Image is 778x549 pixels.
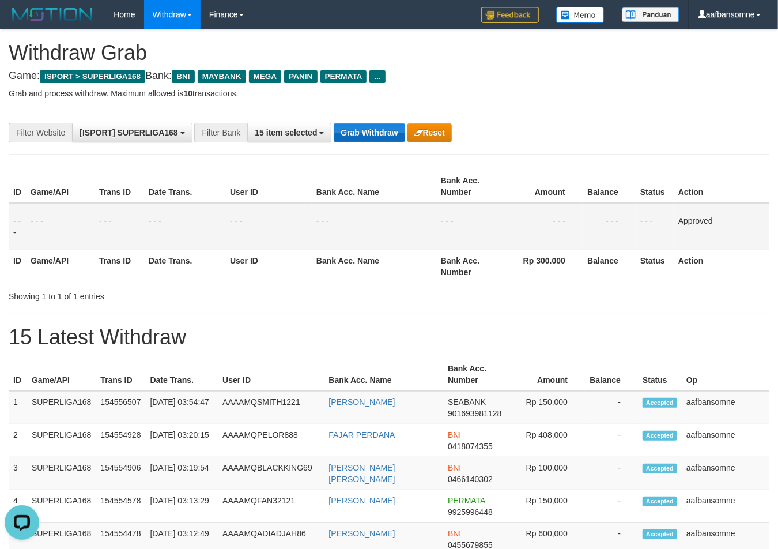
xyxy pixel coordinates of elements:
[144,250,225,283] th: Date Trans.
[448,430,461,439] span: BNI
[9,42,769,65] h1: Withdraw Grab
[448,397,486,407] span: SEABANK
[9,70,769,82] h4: Game: Bank:
[436,203,503,250] td: - - -
[9,203,26,250] td: - - -
[556,7,605,23] img: Button%20Memo.svg
[218,391,324,424] td: AAAAMQSMITH1221
[145,490,218,523] td: [DATE] 03:13:29
[5,5,39,39] button: Open LiveChat chat widget
[80,128,177,137] span: [ISPORT] SUPERLIGA168
[9,391,27,424] td: 1
[674,250,769,283] th: Action
[145,424,218,457] td: [DATE] 03:20:15
[481,7,539,23] img: Feedback.jpg
[9,88,769,99] p: Grab and process withdraw. Maximum allowed is transactions.
[26,250,95,283] th: Game/API
[636,170,674,203] th: Status
[312,203,436,250] td: - - -
[284,70,317,83] span: PANIN
[225,203,312,250] td: - - -
[448,496,485,505] span: PERMATA
[585,424,638,457] td: -
[144,203,225,250] td: - - -
[95,170,144,203] th: Trans ID
[9,326,769,349] h1: 15 Latest Withdraw
[9,250,26,283] th: ID
[324,358,443,391] th: Bank Acc. Name
[249,70,282,83] span: MEGA
[643,497,677,506] span: Accepted
[26,203,95,250] td: - - -
[436,170,503,203] th: Bank Acc. Number
[72,123,192,142] button: [ISPORT] SUPERLIGA168
[27,457,96,490] td: SUPERLIGA168
[27,391,96,424] td: SUPERLIGA168
[172,70,194,83] span: BNI
[9,490,27,523] td: 4
[27,490,96,523] td: SUPERLIGA168
[407,123,452,142] button: Reset
[328,463,395,484] a: [PERSON_NAME] [PERSON_NAME]
[9,358,27,391] th: ID
[643,431,677,441] span: Accepted
[198,70,246,83] span: MAYBANK
[674,203,769,250] td: Approved
[96,424,145,457] td: 154554928
[145,391,218,424] td: [DATE] 03:54:47
[218,457,324,490] td: AAAAMQBLACKKING69
[585,457,638,490] td: -
[9,424,27,457] td: 2
[503,170,583,203] th: Amount
[503,203,583,250] td: - - -
[144,170,225,203] th: Date Trans.
[218,490,324,523] td: AAAAMQFAN32121
[95,250,144,283] th: Trans ID
[96,457,145,490] td: 154554906
[643,529,677,539] span: Accepted
[636,203,674,250] td: - - -
[183,89,192,98] strong: 10
[509,424,586,457] td: Rp 408,000
[436,250,503,283] th: Bank Acc. Number
[682,358,769,391] th: Op
[194,123,247,142] div: Filter Bank
[9,457,27,490] td: 3
[328,430,395,439] a: FAJAR PERDANA
[95,203,144,250] td: - - -
[585,358,638,391] th: Balance
[448,507,493,517] span: Copy 9925996448 to clipboard
[218,424,324,457] td: AAAAMQPELOR888
[96,358,145,391] th: Trans ID
[638,358,682,391] th: Status
[328,397,395,407] a: [PERSON_NAME]
[585,490,638,523] td: -
[682,391,769,424] td: aafbansomne
[328,496,395,505] a: [PERSON_NAME]
[369,70,385,83] span: ...
[503,250,583,283] th: Rp 300.000
[96,490,145,523] td: 154554578
[27,424,96,457] td: SUPERLIGA168
[218,358,324,391] th: User ID
[682,457,769,490] td: aafbansomne
[9,6,96,23] img: MOTION_logo.png
[27,358,96,391] th: Game/API
[682,490,769,523] td: aafbansomne
[9,123,72,142] div: Filter Website
[443,358,509,391] th: Bank Acc. Number
[328,529,395,538] a: [PERSON_NAME]
[682,424,769,457] td: aafbansomne
[585,391,638,424] td: -
[622,7,679,22] img: panduan.png
[9,170,26,203] th: ID
[636,250,674,283] th: Status
[509,391,586,424] td: Rp 150,000
[26,170,95,203] th: Game/API
[448,475,493,484] span: Copy 0466140302 to clipboard
[225,170,312,203] th: User ID
[40,70,145,83] span: ISPORT > SUPERLIGA168
[583,250,636,283] th: Balance
[643,464,677,473] span: Accepted
[334,123,405,142] button: Grab Withdraw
